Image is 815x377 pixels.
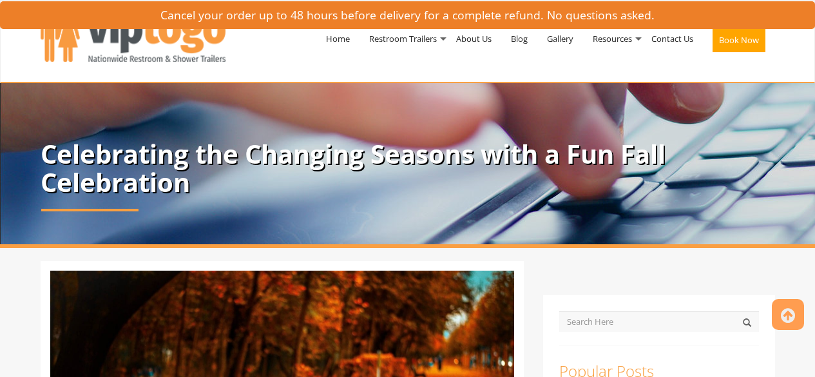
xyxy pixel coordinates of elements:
a: Book Now [703,5,775,80]
a: Home [316,5,360,72]
a: Blog [501,5,537,72]
input: Search Here [559,311,759,332]
a: Contact Us [642,5,703,72]
p: Celebrating the Changing Seasons with a Fun Fall Celebration [41,140,775,197]
button: Book Now [713,28,765,52]
img: VIPTOGO [41,9,225,62]
a: Gallery [537,5,583,72]
a: Resources [583,5,642,72]
a: About Us [446,5,501,72]
a: Restroom Trailers [360,5,446,72]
